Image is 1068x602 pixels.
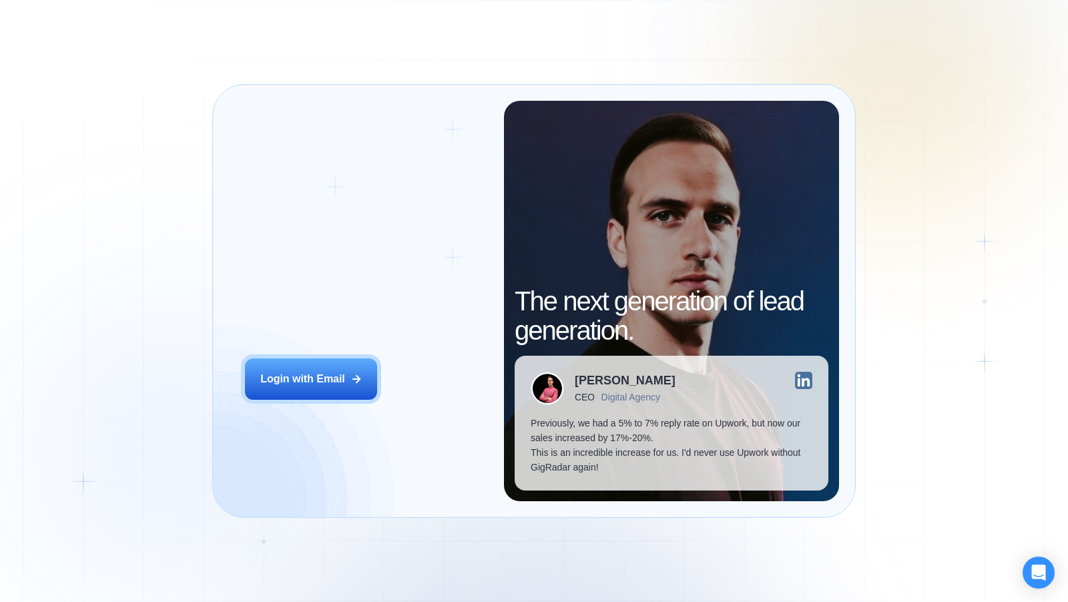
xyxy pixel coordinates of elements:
h2: The next generation of lead generation. [515,286,828,345]
div: [PERSON_NAME] [575,374,676,386]
p: Previously, we had a 5% to 7% reply rate on Upwork, but now our sales increased by 17%-20%. This ... [531,416,812,475]
div: Digital Agency [601,392,660,402]
div: Open Intercom Messenger [1023,557,1055,589]
button: Login with Email [245,358,377,400]
div: CEO [575,392,594,402]
div: Login with Email [260,372,345,386]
